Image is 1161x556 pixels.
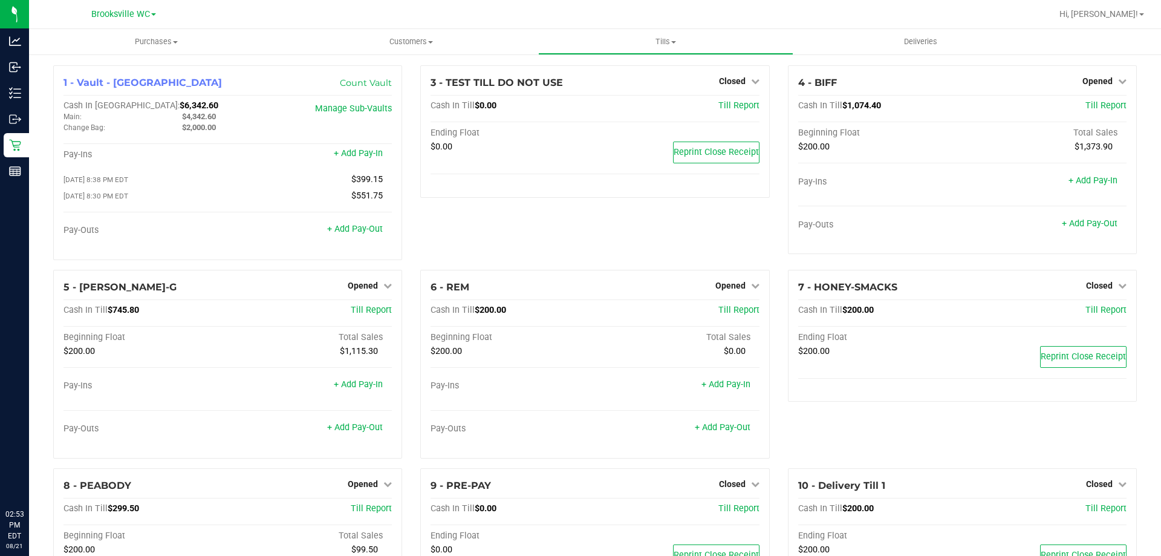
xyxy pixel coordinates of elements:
[718,503,759,514] a: Till Report
[334,148,383,159] a: + Add Pay-In
[1068,175,1117,186] a: + Add Pay-In
[842,503,874,514] span: $200.00
[9,87,21,99] inline-svg: Inventory
[284,36,538,47] span: Customers
[182,123,216,132] span: $2,000.00
[1085,503,1127,514] a: Till Report
[334,379,383,390] a: + Add Pay-In
[351,191,383,201] span: $551.75
[793,29,1048,54] a: Deliveries
[351,545,378,555] span: $99.50
[431,128,595,139] div: Ending Float
[63,346,95,356] span: $200.00
[798,281,897,293] span: 7 - HONEY-SMACKS
[431,545,452,555] span: $0.00
[63,424,228,434] div: Pay-Outs
[9,165,21,177] inline-svg: Reports
[5,509,24,541] p: 02:53 PM EDT
[673,142,759,163] button: Reprint Close Receipt
[63,77,222,88] span: 1 - Vault - [GEOGRAPHIC_DATA]
[798,480,885,491] span: 10 - Delivery Till 1
[63,281,177,293] span: 5 - [PERSON_NAME]-G
[431,480,491,491] span: 9 - PRE-PAY
[842,305,874,315] span: $200.00
[63,149,228,160] div: Pay-Ins
[315,103,392,114] a: Manage Sub-Vaults
[715,281,746,290] span: Opened
[962,128,1127,139] div: Total Sales
[9,139,21,151] inline-svg: Retail
[475,100,496,111] span: $0.00
[724,346,746,356] span: $0.00
[29,29,284,54] a: Purchases
[1086,281,1113,290] span: Closed
[63,123,105,132] span: Change Bag:
[63,545,95,555] span: $200.00
[718,305,759,315] span: Till Report
[1075,142,1113,152] span: $1,373.90
[182,112,216,121] span: $4,342.60
[798,220,963,231] div: Pay-Outs
[63,480,131,491] span: 8 - PEABODY
[595,332,759,343] div: Total Sales
[431,305,475,315] span: Cash In Till
[431,100,475,111] span: Cash In Till
[798,531,963,541] div: Ending Float
[9,35,21,47] inline-svg: Analytics
[228,332,392,343] div: Total Sales
[842,100,881,111] span: $1,074.40
[798,545,830,555] span: $200.00
[798,332,963,343] div: Ending Float
[180,100,218,111] span: $6,342.60
[674,147,759,157] span: Reprint Close Receipt
[1040,346,1127,368] button: Reprint Close Receipt
[1041,352,1126,362] span: Reprint Close Receipt
[351,503,392,514] span: Till Report
[63,225,228,236] div: Pay-Outs
[475,503,496,514] span: $0.00
[798,177,963,188] div: Pay-Ins
[431,346,462,356] span: $200.00
[431,424,595,434] div: Pay-Outs
[327,224,383,234] a: + Add Pay-Out
[1085,305,1127,315] a: Till Report
[91,9,150,19] span: Brooksville WC
[701,379,750,390] a: + Add Pay-In
[340,77,392,88] a: Count Vault
[63,305,108,315] span: Cash In Till
[351,305,392,315] a: Till Report
[63,175,128,184] span: [DATE] 8:38 PM EDT
[431,531,595,541] div: Ending Float
[9,113,21,125] inline-svg: Outbound
[63,503,108,514] span: Cash In Till
[63,381,228,391] div: Pay-Ins
[538,29,793,54] a: Tills
[431,381,595,391] div: Pay-Ins
[108,305,139,315] span: $745.80
[12,459,48,495] iframe: Resource center
[539,36,792,47] span: Tills
[327,422,383,433] a: + Add Pay-Out
[431,77,563,88] span: 3 - TEST TILL DO NOT USE
[431,332,595,343] div: Beginning Float
[798,100,842,111] span: Cash In Till
[798,128,963,139] div: Beginning Float
[719,479,746,489] span: Closed
[284,29,538,54] a: Customers
[1062,218,1117,229] a: + Add Pay-Out
[108,503,139,514] span: $299.50
[888,36,954,47] span: Deliveries
[695,422,750,433] a: + Add Pay-Out
[1085,100,1127,111] a: Till Report
[1082,76,1113,86] span: Opened
[1059,9,1138,19] span: Hi, [PERSON_NAME]!
[431,281,469,293] span: 6 - REM
[798,77,837,88] span: 4 - BIFF
[719,76,746,86] span: Closed
[431,503,475,514] span: Cash In Till
[798,503,842,514] span: Cash In Till
[718,100,759,111] a: Till Report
